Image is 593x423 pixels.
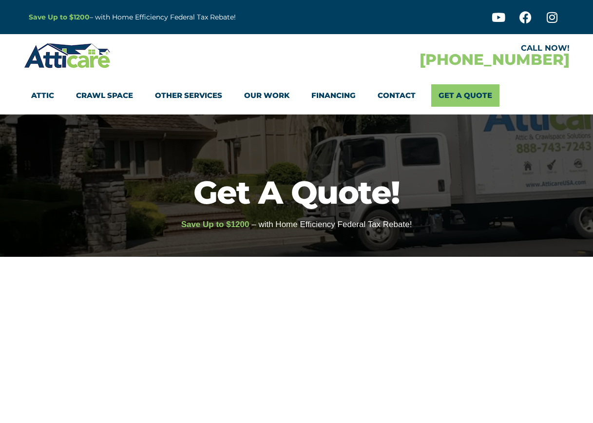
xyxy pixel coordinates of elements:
[297,44,570,52] div: CALL NOW!
[31,84,54,107] a: Attic
[251,220,412,229] span: – with Home Efficiency Federal Tax Rebate!
[431,84,499,107] a: Get A Quote
[378,84,416,107] a: Contact
[31,84,562,107] nav: Menu
[155,84,222,107] a: Other Services
[5,176,588,208] h1: Get A Quote!
[311,84,356,107] a: Financing
[181,220,249,229] span: Save Up to $1200
[29,12,344,23] p: – with Home Efficiency Federal Tax Rebate!
[244,84,289,107] a: Our Work
[29,13,90,21] a: Save Up to $1200
[76,84,133,107] a: Crawl Space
